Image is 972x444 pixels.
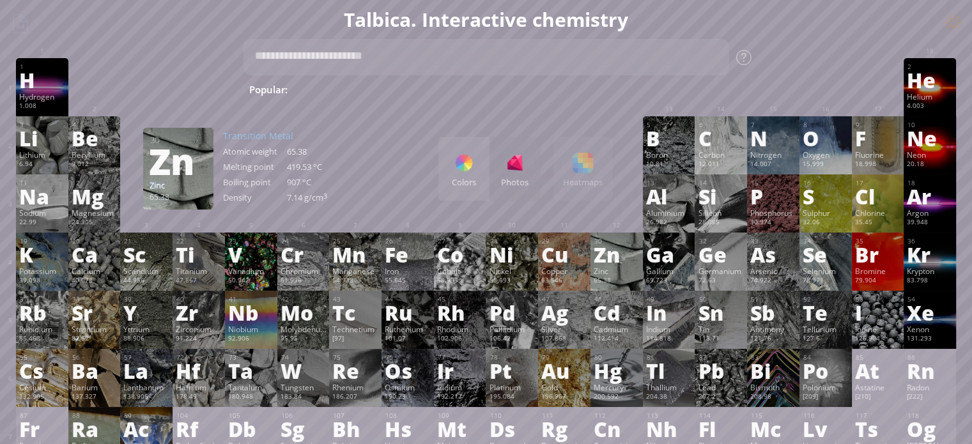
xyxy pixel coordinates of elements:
[176,266,222,276] div: Titanium
[803,360,849,381] div: Po
[541,334,587,344] div: 107.868
[646,208,692,218] div: Aluminium
[541,276,587,286] div: 63.546
[855,160,901,170] div: 18.998
[855,128,901,148] div: F
[594,295,640,303] div: 48
[541,360,587,381] div: Au
[229,237,274,245] div: 23
[332,360,378,381] div: Re
[150,134,207,146] div: 30
[750,302,796,323] div: Sb
[19,266,65,276] div: Potassium
[332,276,378,286] div: 54.938
[385,324,431,334] div: Ruthenium
[593,89,597,98] sub: 4
[123,334,169,344] div: 88.906
[228,334,274,344] div: 92.906
[72,208,118,218] div: Magnesium
[542,237,587,245] div: 29
[698,353,744,362] div: 82
[223,130,351,142] div: Transition Metal
[281,324,327,334] div: Molybdenum
[750,149,796,160] div: Nitrogen
[856,237,901,245] div: 35
[490,89,493,98] sub: 2
[123,360,169,381] div: La
[490,237,535,245] div: 28
[281,302,327,323] div: Mo
[437,244,483,264] div: Co
[647,295,692,303] div: 49
[803,324,849,334] div: Tellurium
[72,266,118,276] div: Calcium
[124,237,169,245] div: 21
[249,82,297,99] div: Popular:
[594,266,640,276] div: Zinc
[907,102,953,112] div: 4.003
[646,149,692,160] div: Boron
[19,334,65,344] div: 85.468
[907,70,953,90] div: He
[385,360,431,381] div: Os
[19,91,65,102] div: Hydrogen
[332,324,378,334] div: Technetium
[907,353,953,362] div: 86
[437,324,483,334] div: Rhodium
[698,382,744,392] div: Lead
[698,218,744,228] div: 28.085
[698,266,744,276] div: Germanium
[803,382,849,392] div: Polonium
[19,128,65,148] div: Li
[223,146,287,157] div: Atomic weight
[698,179,744,187] div: 14
[281,353,327,362] div: 74
[20,353,65,362] div: 55
[803,237,849,245] div: 34
[646,244,692,264] div: Ga
[19,218,65,228] div: 22.99
[907,244,953,264] div: Kr
[385,237,431,245] div: 26
[449,89,453,98] sub: 2
[72,121,118,129] div: 4
[332,244,378,264] div: Mn
[646,382,692,392] div: Thallium
[19,276,65,286] div: 39.098
[645,82,701,97] span: Methane
[646,128,692,148] div: B
[594,237,640,245] div: 30
[647,121,692,129] div: 5
[385,334,431,344] div: 101.07
[72,353,118,362] div: 56
[541,324,587,334] div: Silver
[124,295,169,303] div: 39
[438,353,483,362] div: 77
[332,334,378,344] div: [97]
[438,176,490,188] div: Colors
[646,302,692,323] div: In
[490,353,535,362] div: 78
[646,266,692,276] div: Gallium
[438,237,483,245] div: 27
[72,295,118,303] div: 38
[541,302,587,323] div: Ag
[542,295,587,303] div: 47
[698,160,744,170] div: 12.011
[646,324,692,334] div: Indium
[19,324,65,334] div: Rubidium
[856,179,901,187] div: 17
[594,382,640,392] div: Mercury
[856,295,901,303] div: 53
[594,360,640,381] div: Hg
[855,382,901,392] div: Astatine
[907,218,953,228] div: 39.948
[72,324,118,334] div: Strontium
[750,244,796,264] div: As
[281,295,327,303] div: 42
[489,302,535,323] div: Pd
[228,324,274,334] div: Niobium
[72,276,118,286] div: 40.078
[437,382,483,392] div: Iridium
[646,186,692,206] div: Al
